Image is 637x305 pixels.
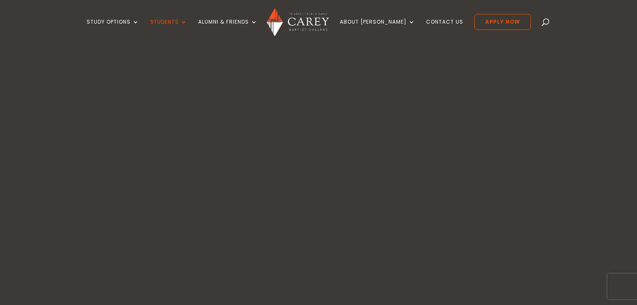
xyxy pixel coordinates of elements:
a: About [PERSON_NAME] [340,19,415,39]
a: Students [150,19,187,39]
a: Alumni & Friends [198,19,257,39]
a: Apply Now [474,14,531,30]
a: Study Options [87,19,139,39]
img: Carey Baptist College [267,8,329,36]
a: Contact Us [426,19,463,39]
